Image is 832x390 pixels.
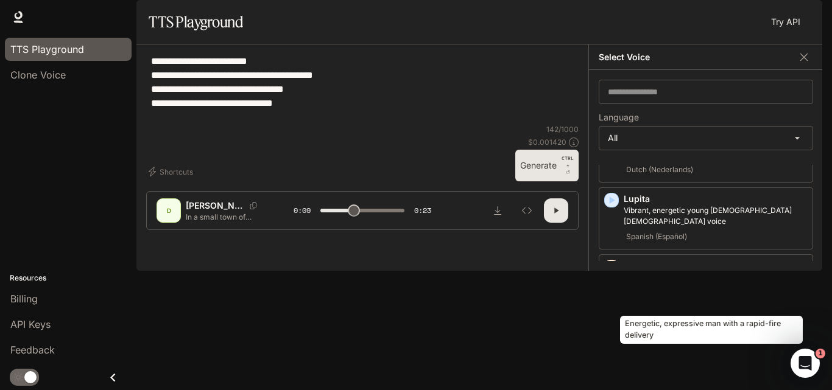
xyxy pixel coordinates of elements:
p: Maitê [624,260,808,272]
a: Try API [766,10,805,34]
p: Vibrant, energetic young Spanish-speaking female voice [624,205,808,227]
span: 1 [816,349,825,358]
p: Language [599,113,639,122]
p: 142 / 1000 [546,124,579,134]
p: [PERSON_NAME] [186,200,245,212]
span: 0:23 [414,204,431,217]
span: 0:09 [294,204,311,217]
p: CTRL + [562,155,574,169]
p: Lupita [624,193,808,205]
button: Copy Voice ID [245,202,262,209]
p: In a small town of [GEOGRAPHIC_DATA] surrounded by green hills and dusty roads, there lived a you... [186,212,264,222]
button: Inspect [515,198,539,223]
button: GenerateCTRL +⏎ [515,150,579,181]
div: Energetic, expressive man with a rapid-fire delivery [620,316,803,344]
div: D [159,201,178,220]
span: Spanish (Español) [624,229,689,244]
p: ⏎ [562,155,574,176]
button: Shortcuts [146,162,198,181]
iframe: Intercom live chat [791,349,820,378]
button: Download audio [485,198,510,223]
h1: TTS Playground [149,10,243,34]
p: $ 0.001420 [528,137,566,147]
span: Dutch (Nederlands) [624,162,696,177]
div: All [599,127,813,150]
